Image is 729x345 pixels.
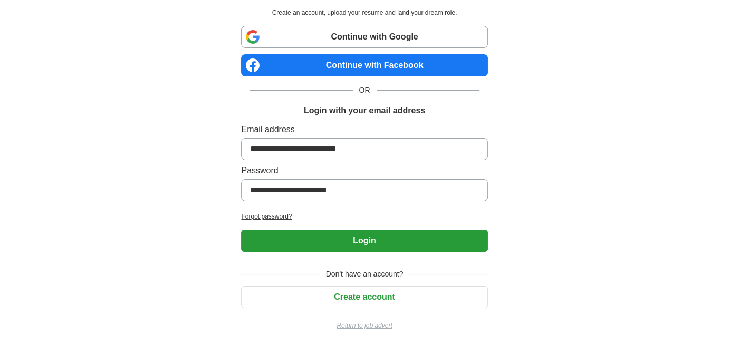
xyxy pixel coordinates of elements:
a: Forgot password? [241,212,487,221]
a: Continue with Facebook [241,54,487,76]
span: OR [353,85,377,96]
button: Create account [241,286,487,308]
h1: Login with your email address [304,104,425,117]
label: Email address [241,123,487,136]
a: Return to job advert [241,321,487,330]
label: Password [241,164,487,177]
a: Continue with Google [241,26,487,48]
span: Don't have an account? [320,269,410,280]
p: Create an account, upload your resume and land your dream role. [243,8,485,17]
a: Create account [241,292,487,301]
button: Login [241,230,487,252]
